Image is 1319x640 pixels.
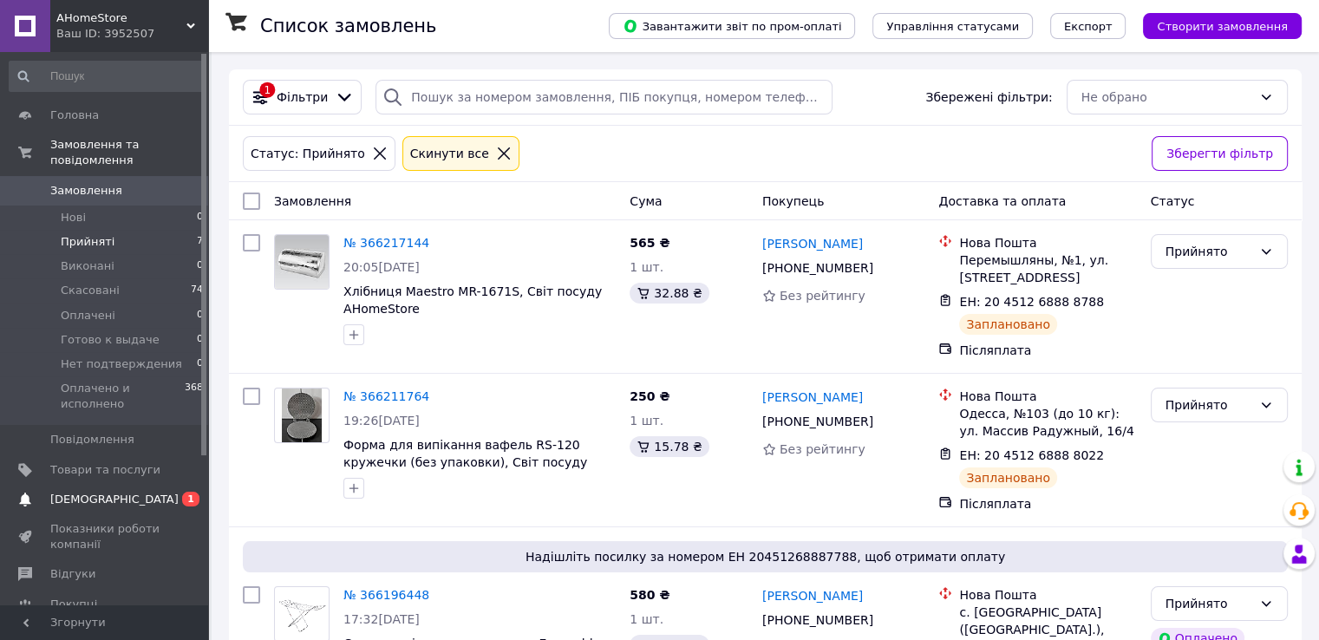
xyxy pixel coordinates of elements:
span: Прийняті [61,234,114,250]
a: № 366217144 [343,236,429,250]
span: Замовлення [50,183,122,199]
span: Замовлення та повідомлення [50,137,208,168]
span: 0 [197,356,203,372]
span: 250 ₴ [630,389,669,403]
div: Нова Пошта [959,586,1136,604]
a: Фото товару [274,234,330,290]
span: Відгуки [50,566,95,582]
a: Створити замовлення [1126,18,1302,32]
a: [PERSON_NAME] [762,587,863,604]
span: 0 [197,258,203,274]
span: Покупець [762,194,824,208]
span: 20:05[DATE] [343,260,420,274]
span: 74 [191,283,203,298]
span: Головна [50,108,99,123]
span: Збережені фільтри: [925,88,1052,106]
div: 32.88 ₴ [630,283,708,304]
button: Зберегти фільтр [1152,136,1288,171]
span: Скасовані [61,283,120,298]
span: 580 ₴ [630,588,669,602]
span: 19:26[DATE] [343,414,420,428]
span: Завантажити звіт по пром-оплаті [623,18,841,34]
button: Завантажити звіт по пром-оплаті [609,13,855,39]
span: [PHONE_NUMBER] [762,261,873,275]
span: Створити замовлення [1157,20,1288,33]
div: 15.78 ₴ [630,436,708,457]
span: Без рейтингу [780,442,865,456]
div: Cкинути все [407,144,493,163]
span: Управління статусами [886,20,1019,33]
a: [PERSON_NAME] [762,235,863,252]
span: [DEMOGRAPHIC_DATA] [50,492,179,507]
div: Перемышляны, №1, ул. [STREET_ADDRESS] [959,251,1136,286]
div: Прийнято [1166,242,1252,261]
span: 1 [182,492,199,506]
div: Прийнято [1166,395,1252,415]
div: Нова Пошта [959,388,1136,405]
span: AHomeStore [56,10,186,26]
span: 1 шт. [630,414,663,428]
span: Оплачені [61,308,115,323]
span: 0 [197,332,203,348]
button: Створити замовлення [1143,13,1302,39]
span: Зберегти фільтр [1166,144,1273,163]
span: Cума [630,194,662,208]
input: Пошук за номером замовлення, ПІБ покупця, номером телефону, Email, номером накладної [375,80,833,114]
div: Одесса, №103 (до 10 кг): ул. Массив Радужный, 16/4 [959,405,1136,440]
a: [PERSON_NAME] [762,389,863,406]
div: Не обрано [1081,88,1252,107]
input: Пошук [9,61,205,92]
div: Заплановано [959,467,1057,488]
div: Нова Пошта [959,234,1136,251]
div: Ваш ID: 3952507 [56,26,208,42]
span: Експорт [1064,20,1113,33]
span: 7 [197,234,203,250]
span: 0 [197,210,203,225]
span: Замовлення [274,194,351,208]
a: Форма для випікання вафель RS-120 кружечки (без упаковки), Світ посуду AHomeStore [343,438,587,487]
img: Фото товару [282,389,323,442]
h1: Список замовлень [260,16,436,36]
span: [PHONE_NUMBER] [762,415,873,428]
span: Нет подтверждения [61,356,182,372]
div: Післяплата [959,495,1136,513]
img: Фото товару [275,235,329,289]
span: 565 ₴ [630,236,669,250]
span: [PHONE_NUMBER] [762,613,873,627]
span: Показники роботи компанії [50,521,160,552]
span: Статус [1151,194,1195,208]
span: Готово к выдаче [61,332,160,348]
span: 17:32[DATE] [343,612,420,626]
span: Повідомлення [50,432,134,447]
div: Прийнято [1166,594,1252,613]
span: 0 [197,308,203,323]
button: Управління статусами [872,13,1033,39]
a: Фото товару [274,388,330,443]
a: Хлібниця Maestro MR-1671S, Світ посуду AHomeStore [343,284,602,316]
div: Статус: Прийнято [247,144,369,163]
span: ЕН: 20 4512 6888 8788 [959,295,1104,309]
span: 1 шт. [630,260,663,274]
a: № 366211764 [343,389,429,403]
span: Оплачено и исполнено [61,381,185,412]
span: Надішліть посилку за номером ЕН 20451268887788, щоб отримати оплату [250,548,1281,565]
span: Доставка та оплата [938,194,1066,208]
span: Товари та послуги [50,462,160,478]
span: Покупці [50,597,97,612]
span: Без рейтингу [780,289,865,303]
div: Післяплата [959,342,1136,359]
a: № 366196448 [343,588,429,602]
span: Нові [61,210,86,225]
span: Фільтри [277,88,328,106]
div: Заплановано [959,314,1057,335]
span: 368 [185,381,203,412]
span: ЕН: 20 4512 6888 8022 [959,448,1104,462]
span: Виконані [61,258,114,274]
button: Експорт [1050,13,1126,39]
span: 1 шт. [630,612,663,626]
